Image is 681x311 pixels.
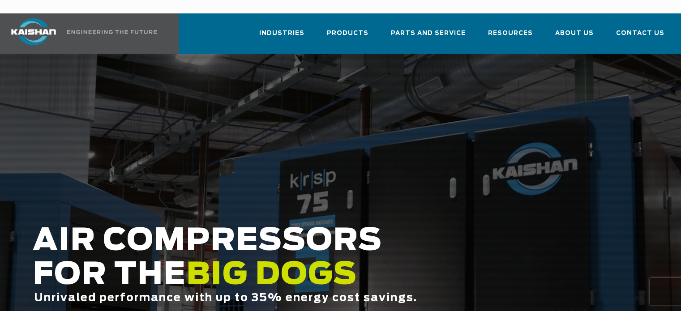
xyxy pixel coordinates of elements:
a: Industries [259,21,304,52]
span: Unrivaled performance with up to 35% energy cost savings. [34,293,417,303]
span: BIG DOGS [186,260,357,290]
span: Resources [488,28,533,38]
span: Contact Us [616,28,664,38]
span: About Us [555,28,594,38]
span: Parts and Service [391,28,466,38]
a: About Us [555,21,594,52]
a: Resources [488,21,533,52]
a: Contact Us [616,21,664,52]
a: Products [327,21,368,52]
span: Industries [259,28,304,38]
span: Products [327,28,368,38]
a: Parts and Service [391,21,466,52]
img: Engineering the future [67,30,157,34]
